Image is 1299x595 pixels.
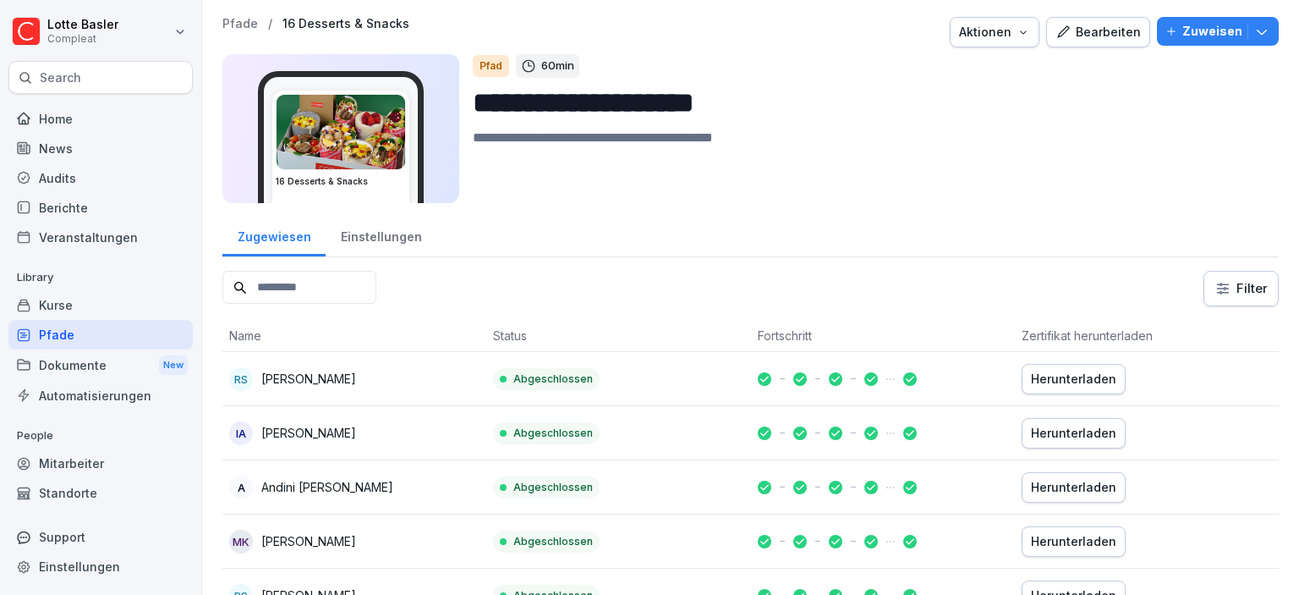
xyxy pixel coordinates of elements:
[8,522,193,552] div: Support
[8,381,193,410] a: Automatisierungen
[268,17,272,31] p: /
[261,424,356,442] p: [PERSON_NAME]
[1055,23,1141,41] div: Bearbeiten
[1204,272,1278,306] button: Filter
[8,134,193,163] a: News
[229,530,253,554] div: MK
[513,426,593,441] p: Abgeschlossen
[8,193,193,223] a: Berichte
[276,175,406,188] h3: 16 Desserts & Snacks
[751,320,1015,352] th: Fortschritt
[40,69,81,86] p: Search
[8,320,193,350] a: Pfade
[1015,320,1279,352] th: Zertifikat herunterladen
[1031,478,1116,497] div: Herunterladen
[222,213,326,256] a: Zugewiesen
[8,163,193,193] a: Audits
[8,350,193,381] div: Dokumente
[1022,364,1126,394] button: Herunterladen
[1182,22,1242,41] p: Zuweisen
[513,534,593,549] p: Abgeschlossen
[222,17,258,31] a: Pfade
[1031,370,1116,388] div: Herunterladen
[1022,526,1126,557] button: Herunterladen
[1022,472,1126,503] button: Herunterladen
[222,320,486,352] th: Name
[8,264,193,291] p: Library
[513,480,593,495] p: Abgeschlossen
[261,478,393,496] p: Andini [PERSON_NAME]
[1046,17,1150,47] button: Bearbeiten
[473,55,509,77] div: Pfad
[261,370,356,388] p: [PERSON_NAME]
[541,58,574,74] p: 60 min
[8,552,193,581] a: Einstellungen
[1031,424,1116,443] div: Herunterladen
[8,223,193,252] a: Veranstaltungen
[8,350,193,381] a: DokumenteNew
[8,449,193,478] a: Mitarbeiter
[8,478,193,508] a: Standorte
[1157,17,1279,46] button: Zuweisen
[486,320,750,352] th: Status
[1031,532,1116,551] div: Herunterladen
[47,33,118,45] p: Compleat
[1214,280,1268,297] div: Filter
[326,213,436,256] a: Einstellungen
[513,372,593,387] p: Abgeschlossen
[8,422,193,449] p: People
[950,17,1039,47] button: Aktionen
[277,95,405,169] img: n3v66b1q9ace5or90140vekn.png
[8,104,193,134] a: Home
[261,532,356,550] p: [PERSON_NAME]
[282,17,409,31] a: 16 Desserts & Snacks
[229,367,253,391] div: RS
[229,476,253,499] div: A
[229,421,253,445] div: IA
[1022,418,1126,449] button: Herunterladen
[159,355,188,375] div: New
[8,290,193,320] a: Kurse
[47,18,118,32] p: Lotte Basler
[959,23,1030,41] div: Aktionen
